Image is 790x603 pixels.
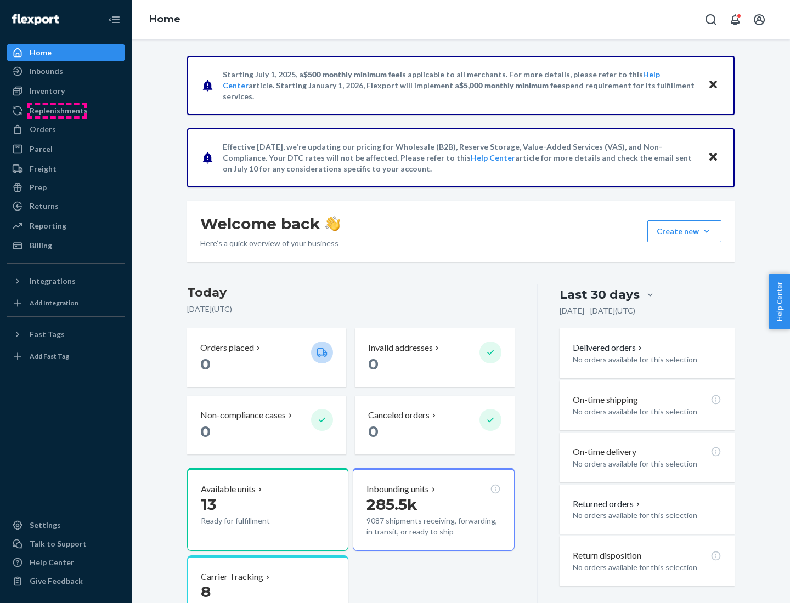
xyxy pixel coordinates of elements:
[368,409,430,422] p: Canceled orders
[140,4,189,36] ol: breadcrumbs
[30,201,59,212] div: Returns
[30,47,52,58] div: Home
[573,446,636,458] p: On-time delivery
[201,483,256,496] p: Available units
[560,305,635,316] p: [DATE] - [DATE] ( UTC )
[7,572,125,590] button: Give Feedback
[769,274,790,329] button: Help Center
[30,66,63,77] div: Inbounds
[706,77,720,93] button: Close
[353,468,514,551] button: Inbounding units285.5k9087 shipments receiving, forwarding, in transit, or ready to ship
[7,140,125,158] a: Parcel
[200,409,286,422] p: Non-compliance cases
[573,342,645,354] button: Delivered orders
[7,179,125,196] a: Prep
[200,355,211,373] span: 0
[366,483,429,496] p: Inbounding units
[368,342,433,354] p: Invalid addresses
[149,13,180,25] a: Home
[201,571,263,583] p: Carrier Tracking
[459,81,562,90] span: $5,000 monthly minimum fee
[355,396,514,454] button: Canceled orders 0
[7,516,125,534] a: Settings
[200,238,340,249] p: Here’s a quick overview of your business
[471,153,515,162] a: Help Center
[200,422,211,441] span: 0
[355,328,514,387] button: Invalid addresses 0
[7,121,125,138] a: Orders
[706,150,720,166] button: Close
[7,160,125,178] a: Freight
[7,102,125,120] a: Replenishments
[7,326,125,343] button: Fast Tags
[7,44,125,61] a: Home
[366,495,417,514] span: 285.5k
[12,14,59,25] img: Flexport logo
[303,70,400,79] span: $500 monthly minimum fee
[187,304,515,315] p: [DATE] ( UTC )
[724,9,746,31] button: Open notifications
[30,220,66,231] div: Reporting
[7,237,125,254] a: Billing
[30,329,65,340] div: Fast Tags
[7,217,125,235] a: Reporting
[30,105,88,116] div: Replenishments
[573,510,721,521] p: No orders available for this selection
[7,62,125,80] a: Inbounds
[7,348,125,365] a: Add Fast Tag
[200,214,340,234] h1: Welcome back
[30,351,69,361] div: Add Fast Tag
[748,9,770,31] button: Open account menu
[7,554,125,571] a: Help Center
[560,286,640,303] div: Last 30 days
[30,298,78,308] div: Add Integration
[201,582,211,601] span: 8
[201,495,216,514] span: 13
[30,124,56,135] div: Orders
[7,197,125,215] a: Returns
[30,538,87,549] div: Talk to Support
[30,276,76,287] div: Integrations
[573,562,721,573] p: No orders available for this selection
[187,328,346,387] button: Orders placed 0
[30,182,47,193] div: Prep
[573,549,641,562] p: Return disposition
[187,468,348,551] button: Available units13Ready for fulfillment
[30,520,61,531] div: Settings
[573,498,642,510] button: Returned orders
[573,394,638,406] p: On-time shipping
[30,576,83,587] div: Give Feedback
[7,272,125,290] button: Integrations
[201,515,302,526] p: Ready for fulfillment
[30,144,53,155] div: Parcel
[30,240,52,251] div: Billing
[223,69,697,102] p: Starting July 1, 2025, a is applicable to all merchants. For more details, please refer to this a...
[7,535,125,553] a: Talk to Support
[187,284,515,301] h3: Today
[573,354,721,365] p: No orders available for this selection
[30,86,65,96] div: Inventory
[368,422,379,441] span: 0
[223,141,697,174] p: Effective [DATE], we're updating our pricing for Wholesale (B2B), Reserve Storage, Value-Added Se...
[187,396,346,454] button: Non-compliance cases 0
[103,9,125,31] button: Close Navigation
[7,294,125,312] a: Add Integration
[7,82,125,100] a: Inventory
[30,163,57,174] div: Freight
[647,220,721,242] button: Create new
[200,342,254,354] p: Orders placed
[573,458,721,469] p: No orders available for this selection
[366,515,500,537] p: 9087 shipments receiving, forwarding, in transit, or ready to ship
[30,557,74,568] div: Help Center
[573,406,721,417] p: No orders available for this selection
[325,216,340,231] img: hand-wave emoji
[368,355,379,373] span: 0
[700,9,722,31] button: Open Search Box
